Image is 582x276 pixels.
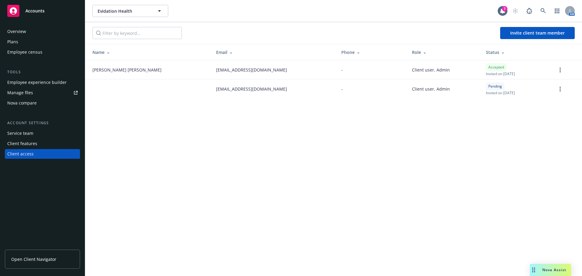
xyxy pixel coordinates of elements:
[92,67,162,73] span: [PERSON_NAME] [PERSON_NAME]
[5,88,80,98] a: Manage files
[551,5,563,17] a: Switch app
[530,264,571,276] button: Nova Assist
[7,37,18,47] div: Plans
[486,49,547,55] div: Status
[502,6,507,12] div: 7
[7,149,34,159] div: Client access
[5,2,80,19] a: Accounts
[5,120,80,126] div: Account settings
[216,67,287,73] span: [EMAIL_ADDRESS][DOMAIN_NAME]
[5,27,80,36] a: Overview
[11,256,56,262] span: Open Client Navigator
[5,128,80,138] a: Service team
[5,78,80,87] a: Employee experience builder
[7,47,42,57] div: Employee census
[98,8,150,14] span: Evidation Health
[7,78,67,87] div: Employee experience builder
[412,49,476,55] div: Role
[7,27,26,36] div: Overview
[7,98,37,108] div: Nova compare
[557,66,564,74] a: more
[341,67,343,73] span: -
[542,267,566,272] span: Nova Assist
[216,49,332,55] div: Email
[92,27,182,39] input: Filter by keyword...
[500,27,575,39] button: Invite client team member
[7,88,33,98] div: Manage files
[25,8,45,13] span: Accounts
[557,85,564,93] a: more
[7,139,37,148] div: Client features
[92,49,206,55] div: Name
[488,84,502,89] span: Pending
[5,98,80,108] a: Nova compare
[92,5,168,17] button: Evidation Health
[509,5,521,17] a: Start snowing
[5,37,80,47] a: Plans
[530,264,537,276] div: Drag to move
[5,69,80,75] div: Tools
[341,86,343,92] span: -
[537,5,549,17] a: Search
[486,90,515,95] span: Invited on [DATE]
[510,30,565,36] span: Invite client team member
[5,149,80,159] a: Client access
[412,86,450,92] span: Client user, Admin
[488,65,504,70] span: Accepted
[341,49,402,55] div: Phone
[7,128,33,138] div: Service team
[5,139,80,148] a: Client features
[216,86,287,92] span: [EMAIL_ADDRESS][DOMAIN_NAME]
[486,71,515,76] span: Invited on [DATE]
[523,5,535,17] a: Report a Bug
[5,47,80,57] a: Employee census
[412,67,450,73] span: Client user, Admin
